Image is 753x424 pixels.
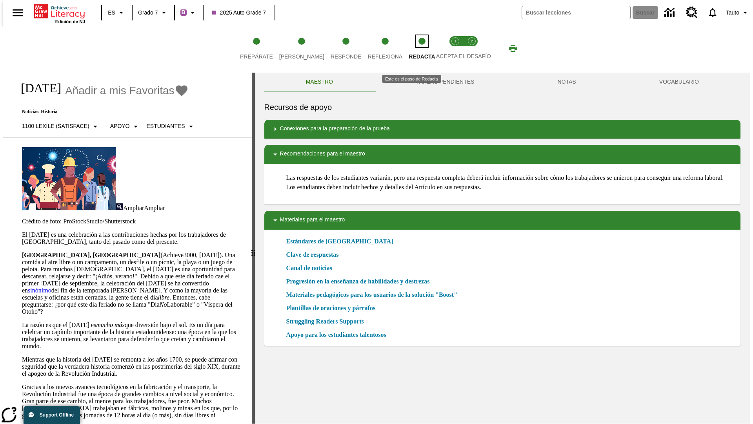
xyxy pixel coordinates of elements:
span: Support Offline [40,412,74,418]
p: (Achieve3000, [DATE]). Una comida al aire libre o un campamento, un desfile o un pícnic, la playa... [22,252,242,315]
div: activity [255,73,750,424]
a: Centro de información [660,2,681,24]
span: [PERSON_NAME] [279,53,324,60]
a: Apoyo para los estudiantes talentosos [286,330,391,340]
span: Ampliar [123,205,144,211]
a: Estándares de [GEOGRAPHIC_DATA] [286,237,398,246]
div: Materiales para el maestro [264,211,740,230]
button: Seleccione Lexile, 1100 Lexile (Satisface) [19,119,103,133]
button: Responde step 3 of 5 [324,27,368,70]
a: sinónimo [28,287,51,294]
p: Crédito de foto: ProStockStudio/Shutterstock [22,218,242,225]
button: Acepta el desafío lee step 1 of 2 [444,27,467,70]
h6: Recursos de apoyo [264,101,740,113]
button: Tipo de apoyo, Apoyo [107,119,144,133]
button: Grado: Grado 7, Elige un grado [135,5,172,20]
button: Perfil/Configuración [723,5,753,20]
button: Reflexiona step 4 of 5 [361,27,409,70]
a: Plantillas de oraciones y párrafos, Se abrirá en una nueva ventana o pestaña [286,303,376,313]
p: La razón es que el [DATE] es que diversión bajo el sol. Es un día para celebrar un capítulo impor... [22,322,242,350]
div: Este es el paso de Redacta [382,75,441,83]
div: Instructional Panel Tabs [264,73,740,91]
button: Lee step 2 of 5 [273,27,331,70]
button: Añadir a mis Favoritas - Día del Trabajo [65,84,189,97]
text: 2 [471,39,473,43]
a: Progresión en la enseñanza de habilidades y destrezas, Se abrirá en una nueva ventana o pestaña [286,277,430,286]
button: Redacta step 5 of 5 [402,27,441,70]
img: una pancarta con fondo azul muestra la ilustración de una fila de diferentes hombres y mujeres co... [22,147,116,210]
span: Añadir a mis Favoritas [65,84,175,97]
span: 2025 Auto Grade 7 [212,9,266,17]
text: 1 [454,39,456,43]
a: Clave de respuestas, Se abrirá en una nueva ventana o pestaña [286,250,339,260]
em: mucho más [96,322,124,328]
p: Recomendaciones para el maestro [280,150,365,159]
span: B [182,7,186,17]
span: ES [108,9,115,17]
a: Notificaciones [702,2,723,23]
strong: [GEOGRAPHIC_DATA], [GEOGRAPHIC_DATA] [22,252,160,258]
span: Tauto [726,9,739,17]
a: Centro de recursos, Se abrirá en una pestaña nueva. [681,2,702,23]
button: NOTAS [516,73,617,91]
em: No [160,301,167,308]
em: libre [158,294,170,301]
span: Edición de NJ [55,19,85,24]
p: Noticias: Historia [13,109,199,115]
p: Apoyo [110,122,130,130]
span: Responde [331,53,362,60]
div: Portada [34,3,85,24]
button: Seleccionar estudiante [144,119,199,133]
button: Acepta el desafío contesta step 2 of 2 [460,27,483,70]
span: Ampliar [144,205,165,211]
p: Estudiantes [147,122,185,130]
p: Materiales para el maestro [280,216,345,225]
div: Pulsa la tecla de intro o la barra espaciadora y luego presiona las flechas de derecha e izquierd... [252,73,255,424]
span: ACEPTA EL DESAFÍO [436,53,491,59]
button: VOCABULARIO [618,73,740,91]
button: Boost El color de la clase es morado/púrpura. Cambiar el color de la clase. [177,5,200,20]
span: Reflexiona [367,53,402,60]
img: Ampliar [116,203,123,210]
div: reading [3,73,252,420]
input: Buscar campo [522,6,630,19]
button: Maestro [264,73,375,91]
button: TAREAS PENDIENTES [375,73,516,91]
a: Canal de noticias, Se abrirá en una nueva ventana o pestaña [286,263,332,273]
div: Conexiones para la preparación de la prueba [264,120,740,139]
p: Mientras que la historia del [DATE] se remonta a los años 1700, se puede afirmar con seguridad qu... [22,356,242,377]
p: 1100 Lexile (Satisface) [22,122,89,130]
h1: [DATE] [13,81,61,95]
a: Struggling Readers Supports [286,317,369,326]
button: Abrir el menú lateral [6,1,29,24]
p: Conexiones para la preparación de la prueba [280,124,390,134]
button: Lenguaje: ES, Selecciona un idioma [104,5,129,20]
button: Prepárate step 1 of 5 [234,27,279,70]
p: El [DATE] es una celebración a las contribuciones hechas por los trabajadores de [GEOGRAPHIC_DATA... [22,231,242,245]
span: Prepárate [240,53,273,60]
div: Recomendaciones para el maestro [264,145,740,164]
span: Redacta [409,53,435,60]
span: Grado 7 [138,9,158,17]
p: Las respuestas de los estudiantes variarán, pero una respuesta completa deberá incluir informació... [286,173,734,192]
button: Imprimir [500,41,526,55]
a: Materiales pedagógicos para los usuarios de la solución "Boost", Se abrirá en una nueva ventana o... [286,290,457,300]
button: Support Offline [24,406,80,424]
